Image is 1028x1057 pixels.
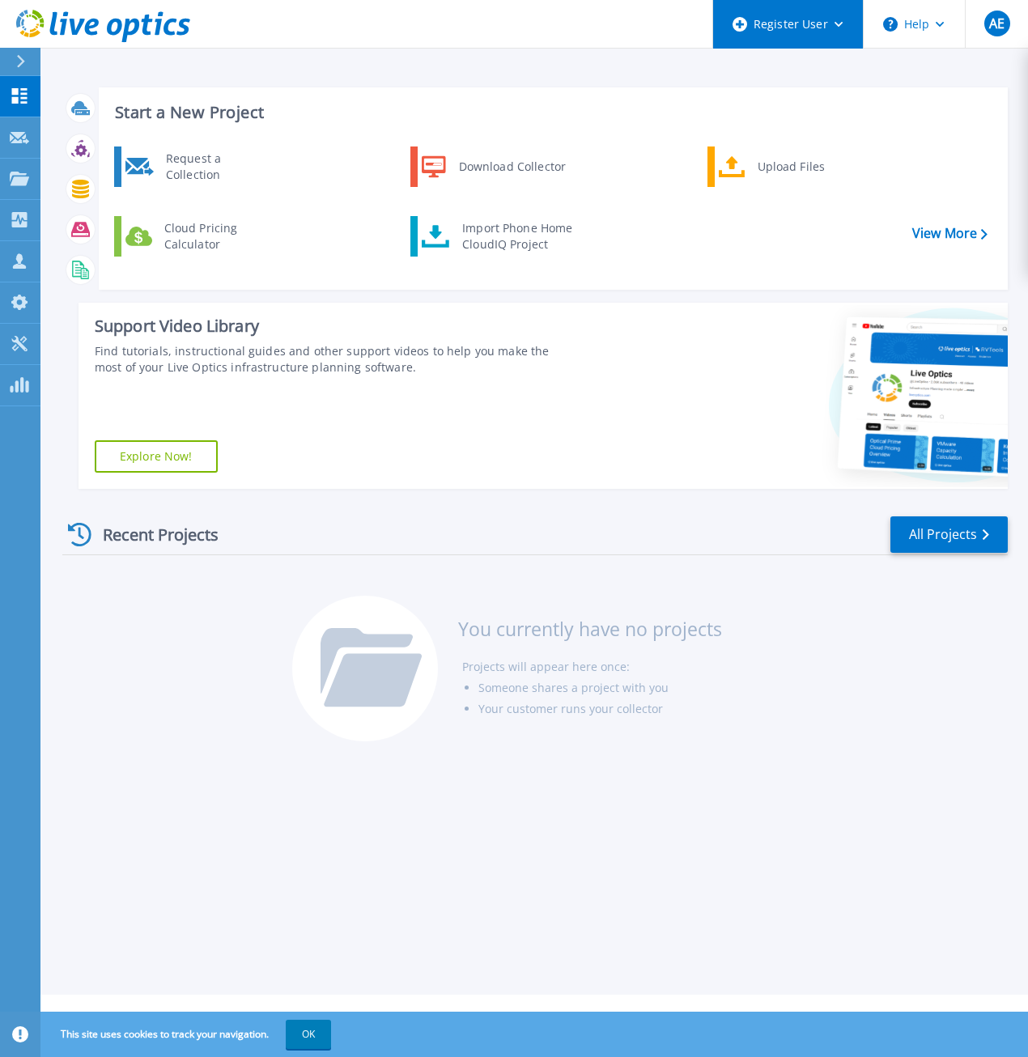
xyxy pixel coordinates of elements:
li: Someone shares a project with you [478,677,722,698]
a: Request a Collection [114,146,280,187]
button: OK [286,1020,331,1049]
li: Projects will appear here once: [462,656,722,677]
li: Your customer runs your collector [478,698,722,720]
div: Import Phone Home CloudIQ Project [454,220,580,253]
div: Download Collector [451,151,573,183]
div: Support Video Library [95,316,578,337]
a: View More [912,226,988,241]
h3: You currently have no projects [458,620,722,638]
div: Upload Files [750,151,869,183]
a: Download Collector [410,146,576,187]
span: This site uses cookies to track your navigation. [45,1020,331,1049]
h3: Start a New Project [115,104,987,121]
a: Cloud Pricing Calculator [114,216,280,257]
a: Explore Now! [95,440,218,473]
div: Cloud Pricing Calculator [156,220,276,253]
div: Find tutorials, instructional guides and other support videos to help you make the most of your L... [95,343,578,376]
div: Recent Projects [62,515,240,554]
a: All Projects [890,516,1008,553]
div: Request a Collection [158,151,276,183]
a: Upload Files [707,146,873,187]
span: AE [989,17,1005,30]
